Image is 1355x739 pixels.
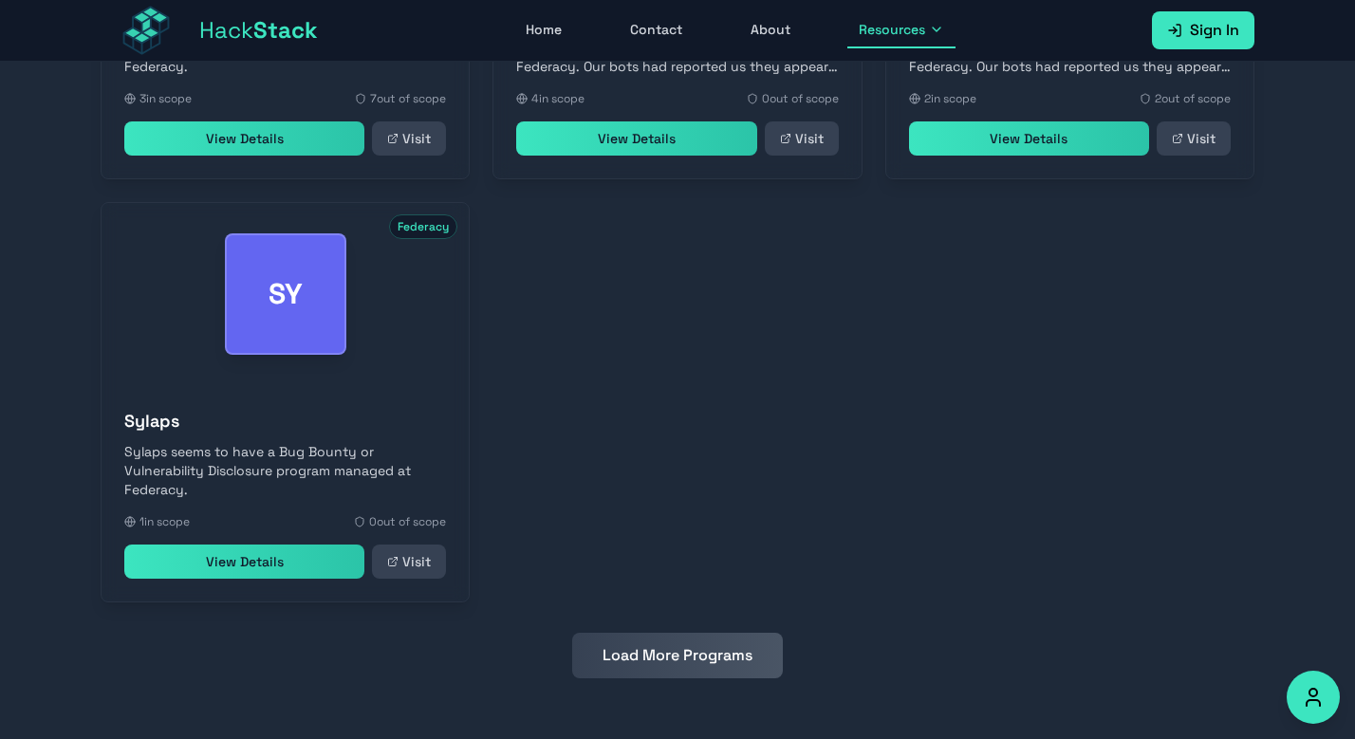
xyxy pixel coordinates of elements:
a: View Details [124,121,364,156]
div: Sylaps [225,233,346,355]
h3: Sylaps [124,408,446,434]
span: 2 out of scope [1155,91,1231,106]
span: 1 in scope [139,514,190,529]
button: Resources [847,12,956,48]
span: Federacy [389,214,457,239]
a: Visit [372,545,446,579]
span: 2 in scope [924,91,976,106]
a: Visit [765,121,839,156]
a: View Details [124,545,364,579]
span: 7 out of scope [370,91,446,106]
a: Home [514,12,573,48]
a: Visit [1157,121,1231,156]
button: Accessibility Options [1287,671,1340,724]
a: View Details [909,121,1149,156]
a: Sign In [1152,11,1254,49]
span: 0 out of scope [762,91,839,106]
span: 0 out of scope [369,514,446,529]
p: Sylaps seems to have a Bug Bounty or Vulnerability Disclosure program managed at Federacy. [124,442,446,499]
span: 4 in scope [531,91,585,106]
a: View Details [516,121,756,156]
button: Load More Programs [572,633,783,678]
span: Resources [859,20,925,39]
span: Stack [253,15,318,45]
span: Sign In [1190,19,1239,42]
a: Visit [372,121,446,156]
a: About [739,12,802,48]
a: Contact [619,12,694,48]
span: Hack [199,15,318,46]
span: 3 in scope [139,91,192,106]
